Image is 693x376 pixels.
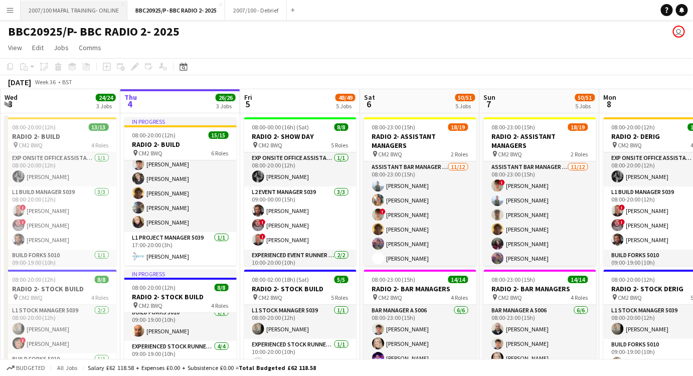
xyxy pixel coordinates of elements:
span: 48/49 [335,94,356,101]
span: 4 Roles [212,302,229,309]
span: View [8,43,22,52]
app-card-role: Build Forks 50101/109:00-19:00 (10h) [5,250,117,284]
app-card-role: Exp Onsite Office Assistant 50121/108:00-20:00 (12h)[PERSON_NAME] [5,152,117,186]
app-card-role: L1 Stock Manager 50392/208:00-20:00 (12h)[PERSON_NAME]![PERSON_NAME] [5,305,117,353]
span: 4 Roles [92,294,109,301]
span: 5 Roles [331,294,349,301]
div: In progress08:00-20:00 (12h)15/15RADIO 2- BUILD CM2 8WQ6 Roles[PERSON_NAME][PERSON_NAME][PERSON_N... [124,117,237,266]
span: CM2 8WQ [139,149,163,157]
app-card-role: L1 Project Manager 50391/117:00-20:00 (3h)[PERSON_NAME] [124,232,237,266]
div: 5 Jobs [456,102,475,110]
span: Mon [604,93,617,102]
a: View [4,41,26,54]
span: 2 Roles [451,150,468,158]
div: In progress [124,270,237,278]
div: BST [62,78,72,86]
span: CM2 8WQ [19,141,43,149]
div: Salary £62 118.58 + Expenses £0.00 + Subsistence £0.00 = [88,364,316,371]
div: 08:00-00:00 (16h) (Sat)8/8RADIO 2- SHOW DAY CM2 8WQ5 RolesExp Onsite Office Assistant 50121/108:0... [244,117,357,266]
span: CM2 8WQ [498,150,523,158]
span: CM2 8WQ [259,141,283,149]
span: ! [499,179,505,185]
a: Jobs [50,41,73,54]
span: 08:00-02:00 (18h) (Sat) [252,276,309,283]
span: 7 [482,98,496,110]
app-card-role: L1 Build Manager 50393/308:00-20:00 (12h)![PERSON_NAME]![PERSON_NAME][PERSON_NAME] [5,186,117,250]
span: 18/19 [448,123,468,131]
span: 2 Roles [571,150,588,158]
span: 8/8 [215,284,229,291]
div: 3 Jobs [216,102,235,110]
span: 13/13 [89,123,109,131]
div: 5 Jobs [336,102,355,110]
span: ! [20,219,26,225]
span: Week 36 [33,78,58,86]
span: 4 [123,98,137,110]
span: CM2 8WQ [19,294,43,301]
h1: BBC20925/P- BBC RADIO 2- 2025 [8,24,180,39]
h3: RADIO 2- SHOW DAY [244,132,357,141]
span: 08:00-23:00 (15h) [492,123,536,131]
span: Comms [79,43,101,52]
span: 08:00-20:00 (12h) [13,276,56,283]
span: 15/15 [209,131,229,139]
span: 8/8 [334,123,349,131]
h3: RADIO 2- ASSISTANT MANAGERS [364,132,476,150]
span: Edit [32,43,44,52]
h3: RADIO 2- BAR MANAGERS [484,284,596,293]
span: 08:00-00:00 (16h) (Sat) [252,123,309,131]
div: 08:00-23:00 (15h)18/19RADIO 2- ASSISTANT MANAGERS CM2 8WQ2 RolesAssistant Bar Manager 500611/1208... [484,117,596,266]
span: CM2 8WQ [498,294,523,301]
span: Fri [244,93,252,102]
app-card-role: Experienced Stock Runner 50121/110:00-20:00 (10h) [PERSON_NAME] [244,339,357,373]
span: 08:00-23:00 (15h) [492,276,536,283]
app-card-role: Build Forks 50101/109:00-19:00 (10h)[PERSON_NAME] [124,307,237,341]
span: 50/51 [455,94,475,101]
span: ! [260,219,266,225]
button: Budgeted [5,362,47,373]
span: 5/5 [334,276,349,283]
span: CM2 8WQ [379,294,403,301]
span: Sun [484,93,496,102]
span: CM2 8WQ [259,294,283,301]
app-card-role: L2 Event Manager 50393/309:00-00:00 (15h)[PERSON_NAME]![PERSON_NAME]![PERSON_NAME] [244,186,357,250]
div: [DATE] [8,77,31,87]
div: 3 Jobs [96,102,115,110]
span: 08:00-20:00 (12h) [612,276,655,283]
h3: RADIO 2- STOCK BUILD [244,284,357,293]
span: Sat [364,93,375,102]
span: 24/24 [96,94,116,101]
app-job-card: 08:00-23:00 (15h)18/19RADIO 2- ASSISTANT MANAGERS CM2 8WQ2 RolesAssistant Bar Manager 500611/1208... [364,117,476,266]
app-card-role: Assistant Bar Manager 500611/1208:00-23:00 (15h)![PERSON_NAME][PERSON_NAME][PERSON_NAME][PERSON_N... [484,161,596,355]
span: ! [20,205,26,211]
h3: RADIO 2- ASSISTANT MANAGERS [484,132,596,150]
button: BBC20925/P- BBC RADIO 2- 2025 [127,1,225,20]
button: 2007/100 - Debrief [225,1,287,20]
span: CM2 8WQ [379,150,403,158]
span: ! [619,219,625,225]
a: Comms [75,41,105,54]
div: In progress [124,117,237,125]
a: Edit [28,41,48,54]
app-card-role: Assistant Bar Manager 500611/1208:00-23:00 (15h)[PERSON_NAME][PERSON_NAME]![PERSON_NAME][PERSON_N... [364,161,476,355]
span: 4 Roles [92,141,109,149]
app-card-role: Experienced Event Runner 50122/210:00-20:00 (10h) [244,250,357,298]
span: 6 Roles [212,149,229,157]
span: 6 [363,98,375,110]
app-card-role: [PERSON_NAME][PERSON_NAME][PERSON_NAME][PERSON_NAME][PERSON_NAME][PERSON_NAME][PERSON_NAME][PERSO... [124,96,237,232]
span: 8/8 [95,276,109,283]
h3: RADIO 2- STOCK BUILD [5,284,117,293]
app-user-avatar: Grace Shorten [673,26,685,38]
span: 14/14 [568,276,588,283]
span: ! [619,205,625,211]
span: Jobs [54,43,69,52]
span: 14/14 [448,276,468,283]
span: 5 [243,98,252,110]
button: 2007/100 MAPAL TRAINING- ONLINE [21,1,127,20]
div: 5 Jobs [576,102,595,110]
app-job-card: 08:00-20:00 (12h)13/13RADIO 2- BUILD CM2 8WQ4 RolesExp Onsite Office Assistant 50121/108:00-20:00... [5,117,117,266]
span: Total Budgeted £62 118.58 [239,364,316,371]
span: 08:00-20:00 (12h) [13,123,56,131]
h3: RADIO 2- BAR MANAGERS [364,284,476,293]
